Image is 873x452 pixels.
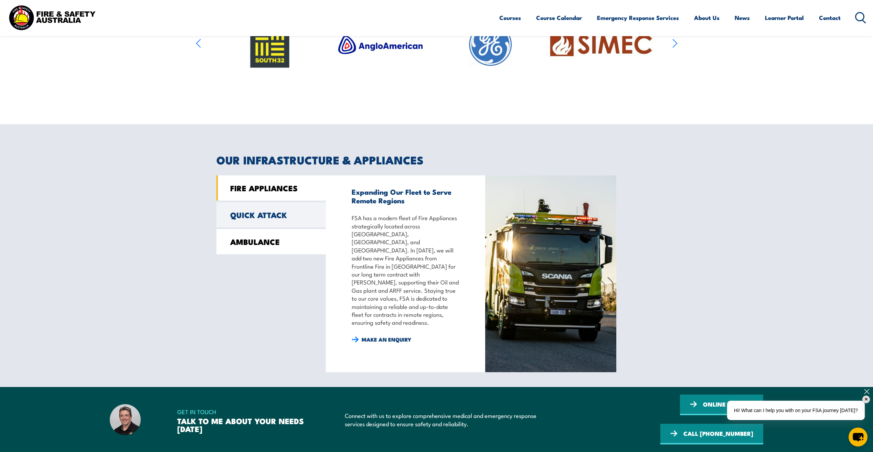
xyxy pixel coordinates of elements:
[216,175,326,201] a: FIRE APPLIANCES
[352,336,411,343] a: MAKE AN ENQUIRY
[485,175,616,372] img: Fire Truck
[765,9,804,27] a: Learner Portal
[345,411,548,428] p: Connect with us to explore comprehensive medical and emergency response services designed to ensu...
[177,407,316,417] span: GET IN TOUCH
[216,155,657,164] h2: OUR INFRASTRUCTURE & APPLIANCES
[352,187,460,205] h3: Expanding Our Fleet to Serve Remote Regions
[849,428,867,446] button: chat-button
[177,417,316,433] h3: TALK TO ME ABOUT YOUR NEEDS [DATE]
[727,401,865,420] div: Hi! What can I help you with on your FSA journey [DATE]?
[352,214,460,326] p: FSA has a modern fleet of Fire Appliances strategically located across [GEOGRAPHIC_DATA], [GEOGRA...
[536,9,582,27] a: Course Calendar
[735,9,750,27] a: News
[235,19,304,71] img: SOUTH32 Logo
[660,424,763,444] a: CALL [PHONE_NUMBER]
[694,9,720,27] a: About Us
[819,9,841,27] a: Contact
[436,12,545,77] img: GE LOGO
[326,23,435,66] img: Anglo American Logo
[110,404,141,435] img: Dave – Fire and Safety Australia
[597,9,679,27] a: Emergency Response Services
[862,396,870,403] div: ✕
[216,202,326,227] a: QUICK ATTACK
[499,9,521,27] a: Courses
[216,229,326,254] a: AMBULANCE
[680,395,763,415] a: ONLINE ENQUIRY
